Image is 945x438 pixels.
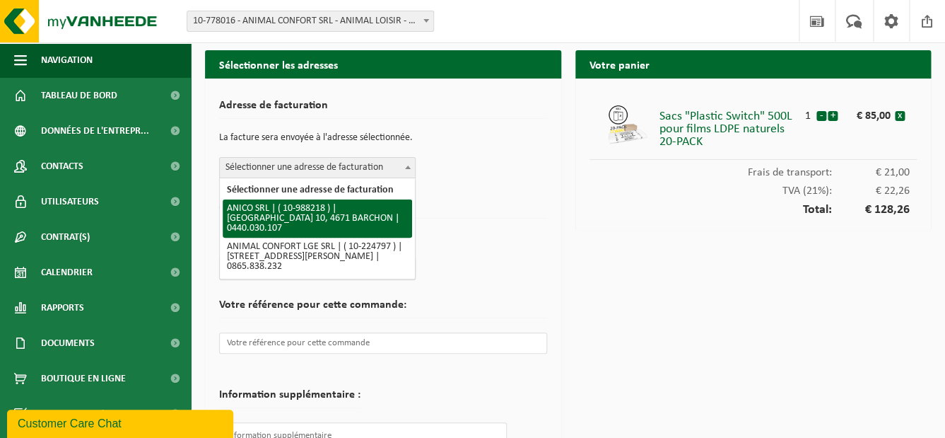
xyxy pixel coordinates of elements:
[187,11,434,32] span: 10-778016 - ANIMAL CONFORT SRL - ANIMAL LOISIR - BARCHON
[831,204,910,217] span: € 128,26
[575,50,932,78] h2: Votre panier
[219,299,547,318] h2: Votre référence pour cette commande:
[828,111,838,121] button: +
[800,103,816,122] div: 1
[606,103,649,146] img: 01-999961
[41,290,84,325] span: Rapports
[219,126,547,150] p: La facture sera envoyée à l'adresse sélectionnée.
[659,103,800,149] div: Sacs "Plastic Switch" 500L pour films LDPE naturels 20-PACK
[219,100,547,119] h2: Adresse de facturation
[219,333,547,354] input: Votre référence pour cette commande
[589,160,917,178] div: Frais de transport:
[41,255,93,290] span: Calendrier
[187,11,433,31] span: 10-778016 - ANIMAL CONFORT SRL - ANIMAL LOISIR - BARCHON
[7,407,236,438] iframe: chat widget
[220,158,415,178] span: Sélectionner une adresse de facturation
[223,181,412,200] li: Sélectionner une adresse de facturation
[847,103,894,122] div: € 85,00
[895,111,905,121] button: x
[223,200,412,238] li: ANICO SRL | ( 10-988218 ) | [GEOGRAPHIC_DATA] 10, 4671 BARCHON | 0440.030.107
[831,185,910,197] span: € 22,26
[589,197,917,217] div: Total:
[41,361,126,396] span: Boutique en ligne
[41,396,148,432] span: Conditions d'accepta...
[41,78,117,113] span: Tableau de bord
[816,111,826,121] button: -
[41,149,83,184] span: Contacts
[41,113,149,149] span: Données de l'entrepr...
[41,184,99,219] span: Utilisateurs
[219,157,416,178] span: Sélectionner une adresse de facturation
[41,325,95,361] span: Documents
[589,178,917,197] div: TVA (21%):
[219,389,360,408] h2: Information supplémentaire :
[41,42,93,78] span: Navigation
[205,50,561,78] h2: Sélectionner les adresses
[41,219,90,255] span: Contrat(s)
[831,167,910,178] span: € 21,00
[223,238,412,276] li: ANIMAL CONFORT LGE SRL | ( 10-224797 ) | [STREET_ADDRESS][PERSON_NAME] | 0865.838.232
